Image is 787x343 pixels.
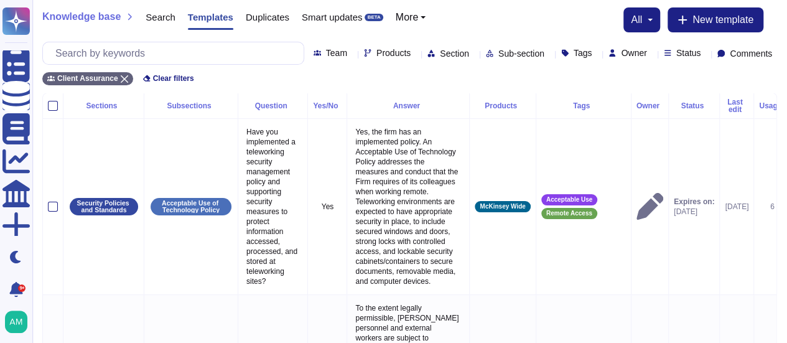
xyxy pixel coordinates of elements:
[146,12,175,22] span: Search
[498,49,544,58] span: Sub-section
[546,210,592,217] span: Remote Access
[246,12,289,22] span: Duplicates
[2,308,36,336] button: user
[396,12,418,22] span: More
[376,49,411,57] span: Products
[674,207,714,217] span: [DATE]
[475,102,530,110] div: Products
[326,49,347,57] span: Team
[730,49,772,58] span: Comments
[243,102,302,110] div: Question
[674,197,714,207] span: Expires on:
[546,197,592,203] span: Acceptable Use
[725,98,748,113] div: Last edit
[18,284,26,292] div: 9+
[153,75,194,82] span: Clear filters
[188,12,233,22] span: Templates
[243,124,302,289] p: Have you implemented a teleworking security management policy and supporting security measures to...
[541,102,626,110] div: Tags
[313,202,342,212] p: Yes
[313,102,342,110] div: Yes/No
[302,12,363,22] span: Smart updates
[5,311,27,333] img: user
[692,15,753,25] span: New template
[621,49,646,57] span: Owner
[352,124,464,289] p: Yes, the firm has an implemented policy. An Acceptable Use of Technology Policy addresses the mea...
[149,102,233,110] div: Subsections
[396,12,426,22] button: More
[674,102,714,110] div: Status
[725,202,748,212] div: [DATE]
[759,102,785,110] div: Usage
[365,14,383,21] div: BETA
[676,49,701,57] span: Status
[631,15,653,25] button: all
[352,102,464,110] div: Answer
[74,200,134,213] p: Security Policies and Standards
[631,15,642,25] span: all
[57,75,118,82] span: Client Assurance
[155,200,227,213] p: Acceptable Use of Technology Policy
[668,7,763,32] button: New template
[49,42,304,64] input: Search by keywords
[68,102,139,110] div: Sections
[42,12,121,22] span: Knowledge base
[574,49,592,57] span: Tags
[759,202,785,212] div: 6
[480,204,525,210] span: McKinsey Wide
[636,102,663,110] div: Owner
[440,49,469,58] span: Section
